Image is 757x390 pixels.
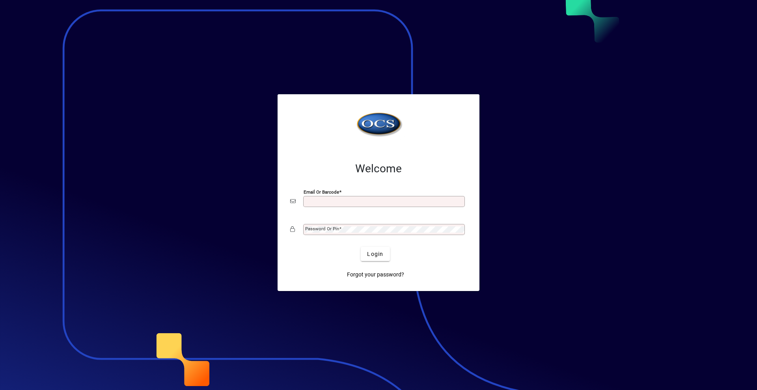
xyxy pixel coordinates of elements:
h2: Welcome [290,162,467,175]
button: Login [361,247,390,261]
a: Forgot your password? [344,267,407,282]
mat-label: Password or Pin [305,226,339,231]
mat-label: Email or Barcode [304,189,339,195]
span: Forgot your password? [347,271,404,279]
span: Login [367,250,383,258]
